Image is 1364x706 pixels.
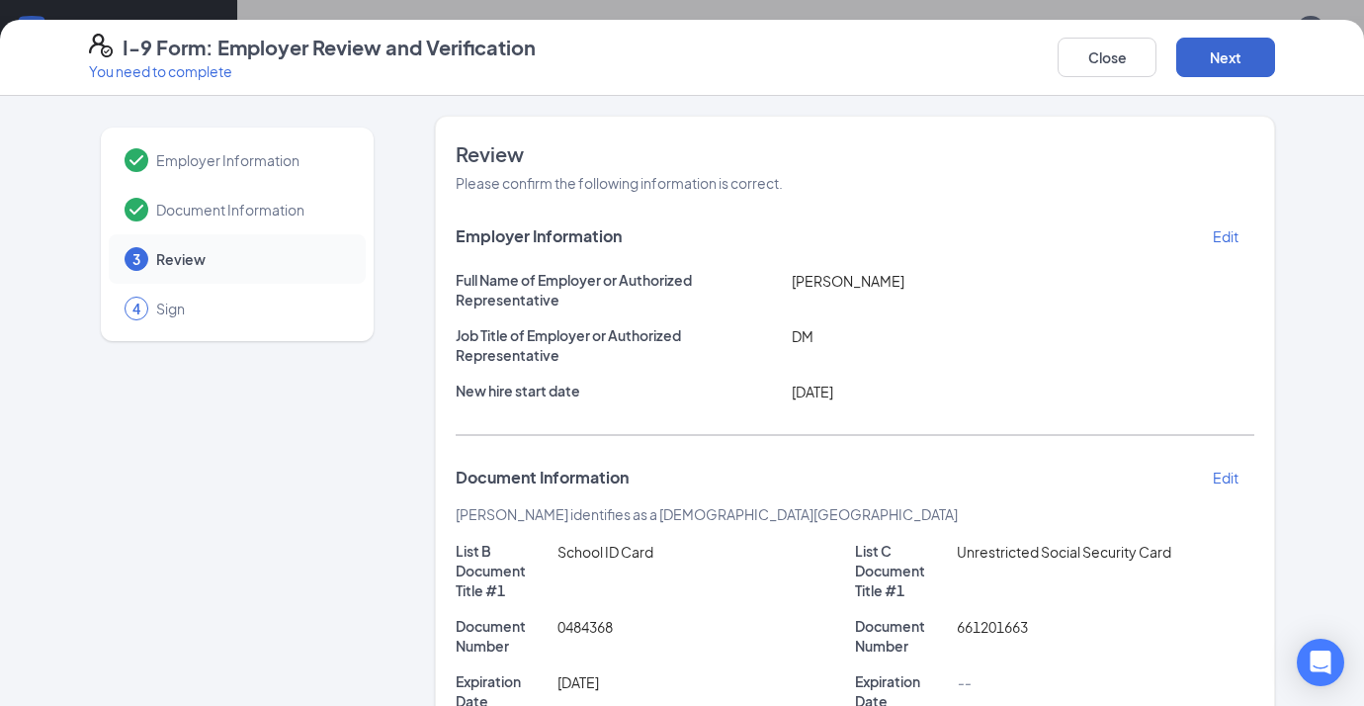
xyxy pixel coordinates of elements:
span: Document Information [156,200,346,220]
span: -- [957,673,971,691]
span: [PERSON_NAME] identifies as a [DEMOGRAPHIC_DATA][GEOGRAPHIC_DATA] [456,505,958,523]
span: 3 [132,249,140,269]
span: Please confirm the following information is correct. [456,174,783,192]
svg: Checkmark [125,198,148,221]
span: 0484368 [557,618,613,636]
span: Sign [156,299,346,318]
span: 4 [132,299,140,318]
svg: FormI9EVerifyIcon [89,34,113,57]
span: [DATE] [557,673,599,691]
p: Document Number [855,616,949,656]
p: Full Name of Employer or Authorized Representative [456,270,784,309]
svg: Checkmark [125,148,148,172]
span: [DATE] [792,383,833,400]
p: New hire start date [456,381,784,400]
span: Employer Information [156,150,346,170]
span: [PERSON_NAME] [792,272,904,290]
button: Next [1176,38,1275,77]
span: Unrestricted Social Security Card [957,543,1171,561]
button: Close [1058,38,1156,77]
p: List B Document Title #1 [456,541,550,600]
span: DM [792,327,813,345]
p: You need to complete [89,61,536,81]
div: Open Intercom Messenger [1297,639,1344,686]
h4: I-9 Form: Employer Review and Verification [123,34,536,61]
span: Review [156,249,346,269]
span: School ID Card [557,543,653,561]
p: Edit [1213,468,1238,487]
span: 661201663 [957,618,1028,636]
span: Review [456,140,1254,168]
p: List C Document Title #1 [855,541,949,600]
p: Document Number [456,616,550,656]
p: Edit [1213,226,1238,246]
span: Document Information [456,468,629,487]
p: Job Title of Employer or Authorized Representative [456,325,784,365]
span: Employer Information [456,226,622,246]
